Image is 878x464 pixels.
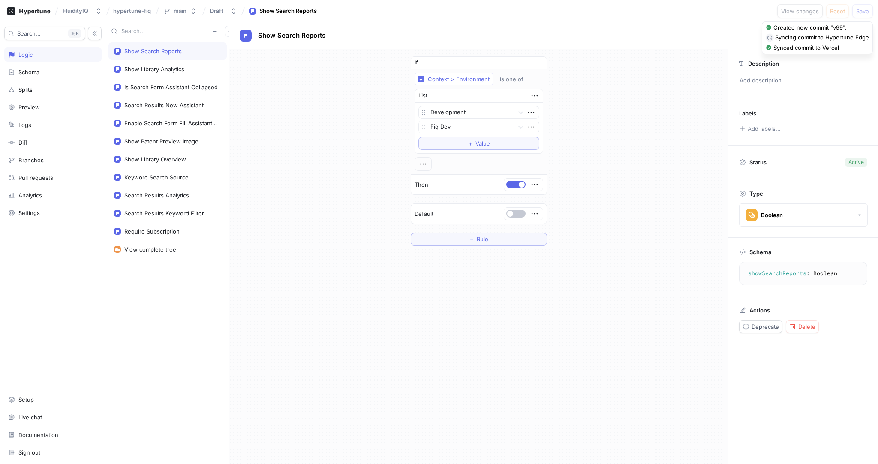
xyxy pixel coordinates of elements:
div: K [68,29,81,38]
p: Type [749,190,763,197]
div: Splits [18,86,33,93]
div: Keyword Search Source [124,174,189,181]
div: Preview [18,104,40,111]
div: main [174,7,186,15]
div: Search Results Analytics [124,192,189,199]
button: Draft [207,4,241,18]
button: Delete [786,320,819,333]
a: Documentation [4,428,102,442]
button: Deprecate [739,320,782,333]
textarea: showSearchReports: Boolean! [743,266,863,281]
div: Show Search Reports [259,7,317,15]
span: Reset [830,9,845,14]
p: If [415,58,418,67]
div: Documentation [18,431,58,438]
input: Search... [121,27,208,36]
div: Show Patent Preview Image [124,138,198,145]
p: Labels [739,110,756,117]
button: is one of [496,73,536,85]
span: Deprecate [752,324,779,329]
div: Analytics [18,192,42,199]
div: Search Results New Assistant [124,102,204,109]
div: View complete tree [124,246,176,253]
button: Add labels... [736,123,783,134]
button: Boolean [739,203,868,227]
div: Schema [18,69,39,76]
button: View changes [777,4,823,18]
span: Delete [798,324,815,329]
div: Context > Environment [428,76,490,83]
p: Add description... [736,73,871,88]
div: Pull requests [18,174,53,181]
button: Save [852,4,873,18]
div: Live chat [18,414,42,421]
p: Schema [749,249,771,255]
span: Search... [17,31,41,36]
div: Logs [18,121,31,128]
p: Description [748,60,779,67]
div: Settings [18,209,40,216]
div: Search Results Keyword Filter [124,210,204,217]
div: Diff [18,139,27,146]
div: Logic [18,51,33,58]
button: main [160,4,200,18]
div: Synced commit to Vercel [773,44,839,52]
div: Enable Search Form Fill Assistant UI [124,120,218,127]
div: Draft [210,7,223,15]
div: Require Subscription [124,228,180,235]
span: Rule [477,237,488,242]
span: ＋ [469,237,475,242]
button: Context > Environment [415,73,493,85]
div: Boolean [761,212,783,219]
button: ＋Rule [411,233,547,246]
button: Reset [826,4,849,18]
span: hypertune-fiq [113,8,151,14]
div: Branches [18,157,44,164]
div: FluidityIQ [63,7,88,15]
p: Actions [749,307,770,314]
button: ＋Value [418,137,539,150]
div: Show Library Analytics [124,66,184,73]
p: Default [415,210,433,218]
div: Is Search Form Assistant Collapsed [124,84,218,91]
div: Created new commit "v99". [773,24,847,32]
button: FluidityIQ [59,4,105,18]
div: Show Search Reports [124,48,182,55]
button: Search...K [4,27,85,40]
span: Value [475,141,490,146]
div: Active [848,158,864,166]
p: Then [415,181,428,189]
div: Setup [18,396,34,403]
div: Sign out [18,449,40,456]
span: Save [856,9,869,14]
p: Status [749,156,767,168]
div: Syncing commit to Hypertune Edge [775,33,869,42]
div: Show Library Overview [124,156,186,163]
span: ＋ [468,141,473,146]
div: is one of [500,76,523,83]
span: View changes [781,9,819,14]
div: List [418,91,427,100]
span: Show Search Reports [258,32,325,39]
